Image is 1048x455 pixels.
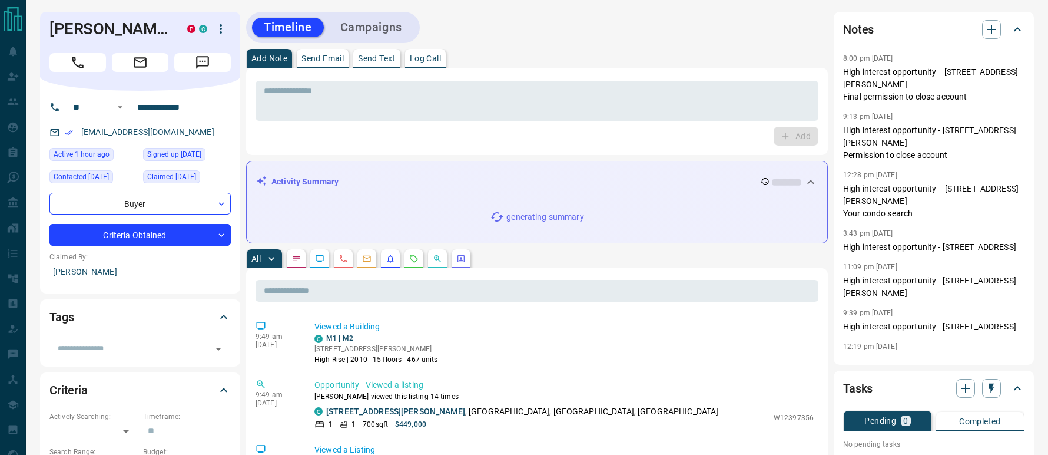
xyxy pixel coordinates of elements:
[314,344,438,354] p: [STREET_ADDRESS][PERSON_NAME]
[386,254,395,263] svg: Listing Alerts
[251,54,287,62] p: Add Note
[843,275,1024,299] p: High interest opportunity - [STREET_ADDRESS][PERSON_NAME]
[271,176,339,188] p: Activity Summary
[143,148,231,164] div: Sun Jun 02 2019
[210,341,227,357] button: Open
[301,54,344,62] p: Send Email
[54,171,109,183] span: Contacted [DATE]
[112,53,168,72] span: Email
[843,309,893,317] p: 9:39 pm [DATE]
[143,411,231,422] p: Timeframe:
[49,308,74,327] h2: Tags
[54,149,110,160] span: Active 1 hour ago
[456,254,466,263] svg: Agent Actions
[351,419,356,430] p: 1
[903,417,908,425] p: 0
[506,211,583,223] p: generating summary
[864,417,896,425] p: Pending
[843,113,893,121] p: 9:13 pm [DATE]
[959,417,1001,426] p: Completed
[843,321,1024,333] p: High interest opportunity - [STREET_ADDRESS]
[843,241,1024,253] p: High interest opportunity - [STREET_ADDRESS]
[199,25,207,33] div: condos.ca
[113,100,127,114] button: Open
[410,54,441,62] p: Log Call
[363,419,388,430] p: 700 sqft
[49,411,137,422] p: Actively Searching:
[843,436,1024,453] p: No pending tasks
[49,224,231,246] div: Criteria Obtained
[49,262,231,282] p: [PERSON_NAME]
[843,171,897,179] p: 12:28 pm [DATE]
[174,53,231,72] span: Message
[843,183,1024,220] p: High interest opportunity -- [STREET_ADDRESS][PERSON_NAME] Your condo search
[329,18,414,37] button: Campaigns
[843,66,1024,103] p: High interest opportunity - [STREET_ADDRESS][PERSON_NAME] Final permission to close account
[329,419,333,430] p: 1
[147,149,201,160] span: Signed up [DATE]
[251,255,261,263] p: All
[843,124,1024,161] p: High interest opportunity - [STREET_ADDRESS][PERSON_NAME] Permission to close account
[774,413,814,423] p: W12397356
[49,53,106,72] span: Call
[314,335,323,343] div: condos.ca
[843,263,897,271] p: 11:09 pm [DATE]
[314,391,814,402] p: [PERSON_NAME] viewed this listing 14 times
[843,54,893,62] p: 8:00 pm [DATE]
[843,354,1024,379] p: High interest opportunity - [STREET_ADDRESS][PERSON_NAME]
[256,391,297,399] p: 9:49 am
[314,354,438,365] p: High-Rise | 2010 | 15 floors | 467 units
[49,170,137,187] div: Thu Oct 09 2025
[49,252,231,262] p: Claimed By:
[326,405,718,418] p: , [GEOGRAPHIC_DATA], [GEOGRAPHIC_DATA], [GEOGRAPHIC_DATA]
[49,381,88,400] h2: Criteria
[843,379,873,398] h2: Tasks
[81,127,214,137] a: [EMAIL_ADDRESS][DOMAIN_NAME]
[187,25,195,33] div: property.ca
[256,171,818,193] div: Activity Summary
[326,334,353,342] a: M1 | M2
[362,254,372,263] svg: Emails
[49,303,231,331] div: Tags
[843,342,897,351] p: 12:19 pm [DATE]
[49,376,231,404] div: Criteria
[49,19,170,38] h1: [PERSON_NAME]
[339,254,348,263] svg: Calls
[326,407,465,416] a: [STREET_ADDRESS][PERSON_NAME]
[65,128,73,137] svg: Email Verified
[49,148,137,164] div: Mon Oct 13 2025
[314,407,323,416] div: condos.ca
[843,229,893,238] p: 3:43 pm [DATE]
[358,54,396,62] p: Send Text
[314,379,814,391] p: Opportunity - Viewed a listing
[252,18,324,37] button: Timeline
[843,20,874,39] h2: Notes
[315,254,324,263] svg: Lead Browsing Activity
[395,419,426,430] p: $449,000
[409,254,419,263] svg: Requests
[49,193,231,215] div: Buyer
[433,254,442,263] svg: Opportunities
[256,341,297,349] p: [DATE]
[256,332,297,341] p: 9:49 am
[143,170,231,187] div: Tue Oct 11 2022
[843,15,1024,44] div: Notes
[843,374,1024,403] div: Tasks
[147,171,196,183] span: Claimed [DATE]
[314,321,814,333] p: Viewed a Building
[256,399,297,407] p: [DATE]
[291,254,301,263] svg: Notes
